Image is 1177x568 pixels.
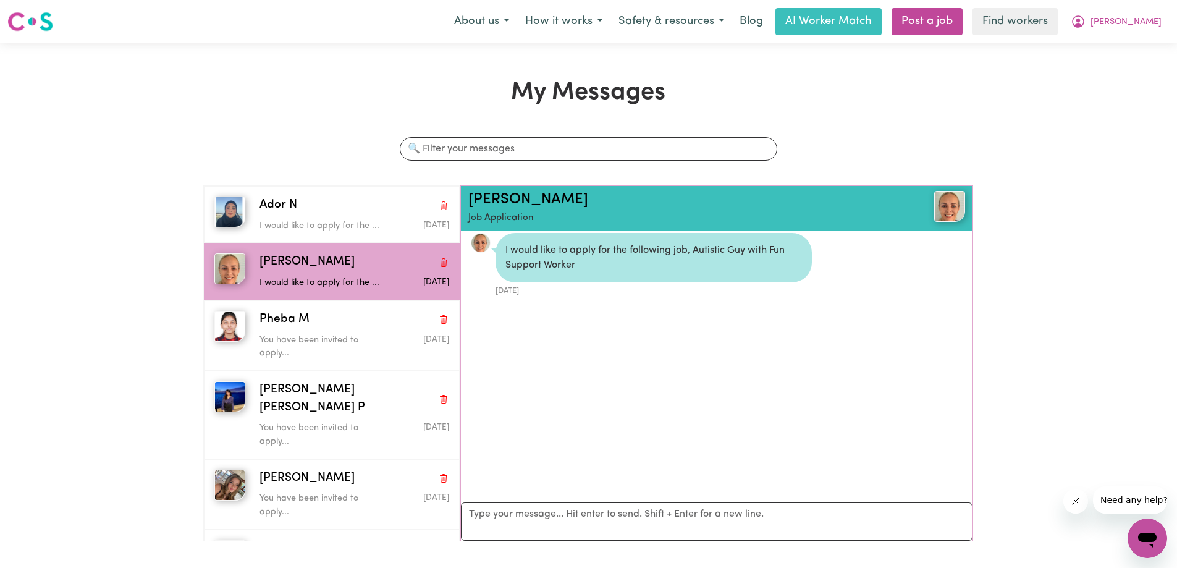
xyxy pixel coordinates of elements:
img: View Janice N's profile [934,191,965,222]
a: AI Worker Match [775,8,882,35]
button: Delete conversation [438,255,449,271]
button: Janice N[PERSON_NAME]Delete conversationI would like to apply for the ...Message sent on Septembe... [204,243,459,300]
span: Pheba M [259,311,310,329]
span: Kristiben P [259,540,318,558]
a: [PERSON_NAME] [468,192,588,207]
img: 07E107F68600AD14BF6CED0B72724CC2_avatar_blob [471,233,491,253]
span: Message sent on September 1, 2025 [423,278,449,286]
p: I would like to apply for the ... [259,219,386,233]
iframe: Message from company [1093,486,1167,514]
button: Lucie D[PERSON_NAME]Delete conversationYou have been invited to apply...Message sent on September... [204,459,459,530]
button: Delete conversation [438,470,449,486]
button: How it works [517,9,610,35]
img: Janice N [214,253,245,284]
a: Careseekers logo [7,7,53,36]
button: About us [446,9,517,35]
span: [PERSON_NAME] [259,253,355,271]
span: [PERSON_NAME] [259,470,355,488]
a: Post a job [892,8,963,35]
button: Safety & resources [610,9,732,35]
div: [DATE] [496,282,812,297]
span: Message sent on September 2, 2025 [423,221,449,229]
img: Pheba M [214,311,245,342]
button: Ador NAdor NDelete conversationI would like to apply for the ...Message sent on September 2, 2025 [204,186,459,243]
a: Blog [732,8,770,35]
div: I would like to apply for the following job, Autistic Guy with Fun Support Worker [496,233,812,282]
img: Sarah Jane P [214,381,245,412]
button: Sarah Jane P[PERSON_NAME] [PERSON_NAME] PDelete conversationYou have been invited to apply...Mess... [204,371,459,459]
h1: My Messages [203,78,973,108]
button: Delete conversation [438,391,449,407]
span: Message sent on September 4, 2025 [423,336,449,344]
p: You have been invited to apply... [259,492,386,519]
img: Careseekers logo [7,11,53,33]
iframe: Button to launch messaging window [1128,519,1167,558]
a: Find workers [972,8,1058,35]
span: [PERSON_NAME] [1091,15,1162,29]
span: Message sent on September 0, 2025 [423,423,449,431]
a: View Janice N's profile [471,233,491,253]
span: Ador N [259,197,297,214]
p: I would like to apply for the ... [259,276,386,290]
span: Message sent on September 0, 2025 [423,494,449,502]
iframe: Close message [1063,489,1088,514]
span: Need any help? [7,9,75,19]
span: [PERSON_NAME] [PERSON_NAME] P [259,381,433,417]
button: Delete conversation [438,312,449,328]
button: Delete conversation [438,197,449,213]
img: Lucie D [214,470,245,501]
p: Job Application [468,211,883,226]
p: You have been invited to apply... [259,334,386,360]
a: Janice N [882,191,965,222]
button: Pheba MPheba MDelete conversationYou have been invited to apply...Message sent on September 4, 2025 [204,300,459,371]
button: My Account [1063,9,1170,35]
input: 🔍 Filter your messages [400,137,777,161]
p: You have been invited to apply... [259,422,386,448]
img: Ador N [214,197,245,227]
